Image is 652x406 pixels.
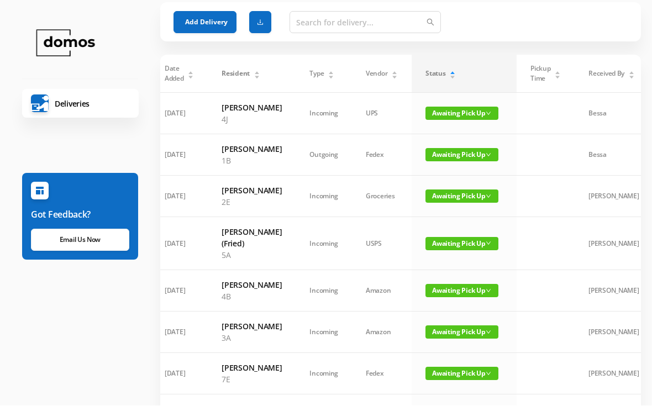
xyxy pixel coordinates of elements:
[309,69,324,79] span: Type
[392,70,398,73] i: icon: caret-up
[449,70,456,77] div: Sort
[187,70,194,77] div: Sort
[425,107,498,120] span: Awaiting Pick Up
[486,111,491,117] i: icon: down
[486,288,491,294] i: icon: down
[222,155,282,167] p: 1B
[296,312,352,354] td: Incoming
[628,70,634,73] i: icon: caret-up
[296,176,352,218] td: Incoming
[450,75,456,78] i: icon: caret-down
[151,135,208,176] td: [DATE]
[328,70,334,77] div: Sort
[151,176,208,218] td: [DATE]
[427,19,434,27] i: icon: search
[425,367,498,381] span: Awaiting Pick Up
[392,75,398,78] i: icon: caret-down
[530,64,550,84] span: Pickup Time
[450,70,456,73] i: icon: caret-up
[222,250,282,261] p: 5A
[151,93,208,135] td: [DATE]
[352,218,412,271] td: USPS
[296,93,352,135] td: Incoming
[425,238,498,251] span: Awaiting Pick Up
[555,75,561,78] i: icon: caret-down
[290,12,441,34] input: Search for delivery...
[222,197,282,208] p: 2E
[391,70,398,77] div: Sort
[352,176,412,218] td: Groceries
[328,70,334,73] i: icon: caret-up
[254,70,260,73] i: icon: caret-up
[296,271,352,312] td: Incoming
[188,75,194,78] i: icon: caret-down
[296,354,352,395] td: Incoming
[425,190,498,203] span: Awaiting Pick Up
[486,194,491,199] i: icon: down
[151,271,208,312] td: [DATE]
[31,208,129,222] h6: Got Feedback?
[486,241,491,246] i: icon: down
[425,69,445,79] span: Status
[352,93,412,135] td: UPS
[628,70,635,77] div: Sort
[222,185,282,197] h6: [PERSON_NAME]
[352,312,412,354] td: Amazon
[486,371,491,377] i: icon: down
[151,218,208,271] td: [DATE]
[425,326,498,339] span: Awaiting Pick Up
[352,354,412,395] td: Fedex
[486,152,491,158] i: icon: down
[222,291,282,303] p: 4B
[366,69,387,79] span: Vendor
[486,330,491,335] i: icon: down
[31,229,129,251] a: Email Us Now
[425,284,498,298] span: Awaiting Pick Up
[328,75,334,78] i: icon: caret-down
[222,226,282,250] h6: [PERSON_NAME] (Fried)
[222,374,282,386] p: 7E
[222,144,282,155] h6: [PERSON_NAME]
[628,75,634,78] i: icon: caret-down
[588,69,624,79] span: Received By
[254,75,260,78] i: icon: caret-down
[22,89,139,118] a: Deliveries
[554,70,561,77] div: Sort
[165,64,184,84] span: Date Added
[249,12,271,34] button: icon: download
[296,218,352,271] td: Incoming
[173,12,236,34] button: Add Delivery
[254,70,260,77] div: Sort
[222,333,282,344] p: 3A
[151,312,208,354] td: [DATE]
[222,69,250,79] span: Resident
[222,280,282,291] h6: [PERSON_NAME]
[296,135,352,176] td: Outgoing
[222,102,282,114] h6: [PERSON_NAME]
[352,271,412,312] td: Amazon
[222,362,282,374] h6: [PERSON_NAME]
[222,114,282,125] p: 4J
[151,354,208,395] td: [DATE]
[555,70,561,73] i: icon: caret-up
[352,135,412,176] td: Fedex
[222,321,282,333] h6: [PERSON_NAME]
[425,149,498,162] span: Awaiting Pick Up
[188,70,194,73] i: icon: caret-up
